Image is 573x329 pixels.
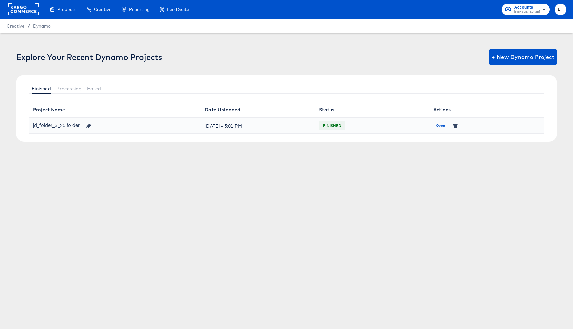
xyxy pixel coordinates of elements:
[129,7,150,12] span: Reporting
[56,86,82,91] span: Processing
[433,120,448,131] button: Open
[24,23,33,29] span: /
[32,86,51,91] span: Finished
[315,102,429,118] th: Status
[429,102,544,118] th: Actions
[94,7,111,12] span: Creative
[167,7,189,12] span: Feed Suite
[33,120,95,131] div: jd_folder_3_25 folder
[492,52,554,62] span: + New Dynamo Project
[57,7,76,12] span: Products
[436,123,445,129] span: Open
[514,9,540,15] span: [PERSON_NAME]
[33,23,51,29] a: Dynamo
[502,4,550,15] button: Accounts[PERSON_NAME]
[205,120,311,131] div: [DATE] - 5:01 PM
[29,102,201,118] th: Project Name
[87,86,101,91] span: Failed
[557,6,564,13] span: LF
[16,52,162,62] div: Explore Your Recent Dynamo Projects
[555,4,566,15] button: LF
[514,4,540,11] span: Accounts
[7,23,24,29] span: Creative
[319,120,345,131] span: FINISHED
[489,49,557,65] button: + New Dynamo Project
[201,102,315,118] th: Date Uploaded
